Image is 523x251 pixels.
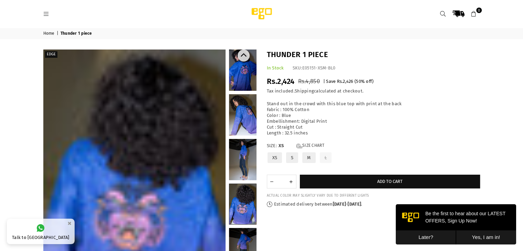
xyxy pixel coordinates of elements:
[333,201,346,207] time: [DATE]
[295,88,314,94] a: Shipping
[468,8,480,20] a: 0
[7,219,75,244] a: Talk to [GEOGRAPHIC_DATA]
[238,50,250,62] button: Previous
[267,201,480,207] p: Estimated delivery between - .
[437,8,449,20] a: Search
[45,51,57,58] label: EDGE
[302,65,336,70] span: E05151-XSM-BL0
[396,204,516,244] iframe: webpush-onsite
[267,101,480,136] div: Stand out in the crowd with this blue top with print at the back Fabric : 100% Cotton Color : Blu...
[337,79,353,84] span: Rs.2,426
[267,50,480,60] h1: Thunder 1 piece
[267,88,480,94] div: Tax included. calculated at checkout.
[377,179,403,184] span: Add to cart
[319,152,332,164] label: L
[296,143,324,149] a: Size Chart
[476,8,482,13] span: 0
[348,201,361,207] time: [DATE]
[302,152,316,164] label: M
[326,79,336,84] span: Save
[300,175,480,188] button: Add to cart
[267,175,296,188] quantity-input: Quantity
[298,78,320,85] span: Rs.4,850
[285,152,299,164] label: S
[232,7,291,21] img: Ego
[279,143,292,149] span: XS
[60,26,120,40] button: Yes, I am in!
[61,31,93,36] span: Thunder 1 piece
[43,31,56,36] a: Home
[38,28,485,39] nav: breadcrumbs
[57,31,59,36] span: |
[40,11,53,16] a: Menu
[267,65,284,70] span: In Stock
[293,65,336,71] div: SKU:
[267,77,295,86] span: Rs.2,424
[267,194,480,198] div: ACTUAL COLOR MAY SLIGHTLY VARY DUE TO DIFFERENT LIGHTS
[356,79,361,84] span: 50
[65,218,74,229] button: ×
[355,79,373,84] span: ( % off)
[267,143,480,149] label: Size:
[323,79,325,84] span: |
[267,152,283,164] label: XS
